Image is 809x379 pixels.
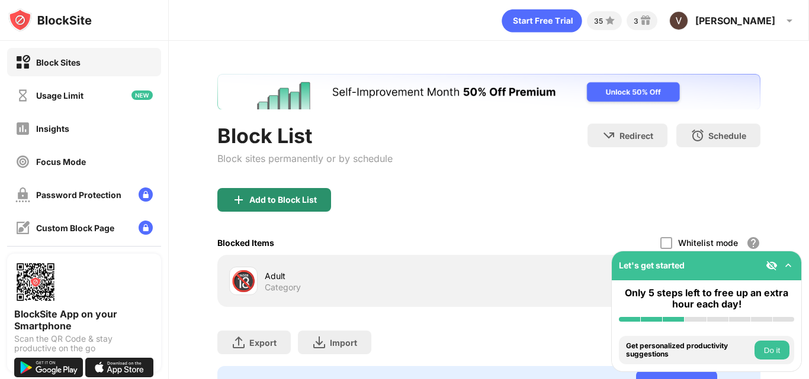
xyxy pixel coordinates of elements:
div: Get personalized productivity suggestions [626,342,752,359]
div: Import [330,338,357,348]
div: 🔞 [231,269,256,293]
img: omni-setup-toggle.svg [782,260,794,271]
img: customize-block-page-off.svg [15,221,30,235]
div: Category [265,282,301,293]
div: Block sites permanently or by schedule [217,153,393,164]
div: Let's get started [619,260,685,270]
div: Schedule [708,131,746,141]
img: reward-small.svg [638,14,653,28]
div: Block Sites [36,57,81,67]
img: new-icon.svg [131,90,153,100]
div: Block List [217,124,393,148]
img: options-page-qr-code.png [14,261,57,303]
div: 35 [594,17,603,25]
div: Add to Block List [249,195,317,205]
img: insights-off.svg [15,121,30,136]
img: download-on-the-app-store.svg [85,358,154,377]
div: Only 5 steps left to free up an extra hour each day! [619,287,794,310]
img: password-protection-off.svg [15,187,30,202]
div: Adult [265,270,489,282]
div: 3 [634,17,638,25]
img: points-small.svg [603,14,617,28]
div: Password Protection [36,190,121,200]
div: animation [502,9,582,33]
div: [PERSON_NAME] [695,15,775,27]
img: logo-blocksite.svg [8,8,92,32]
img: lock-menu.svg [139,187,153,202]
img: eye-not-visible.svg [766,260,778,271]
div: BlockSite App on your Smartphone [14,308,154,332]
img: time-usage-off.svg [15,88,30,103]
iframe: Banner [217,74,760,109]
div: Whitelist mode [678,238,738,248]
div: Custom Block Page [36,223,114,233]
div: Usage Limit [36,90,84,101]
div: Blocked Items [217,238,274,248]
img: block-on.svg [15,55,30,70]
img: get-it-on-google-play.svg [14,358,83,377]
div: Scan the QR Code & stay productive on the go [14,334,154,353]
img: focus-off.svg [15,154,30,169]
img: lock-menu.svg [139,221,153,235]
div: Focus Mode [36,157,86,167]
img: ACg8ocLWxbhfVlwfF9q_KhSuBLLaRy18u4xBKeTU0opQtRJ0Kh1lLA=s96-c [669,11,688,30]
div: Export [249,338,277,348]
button: Do it [755,341,789,359]
div: Redirect [619,131,653,141]
div: Insights [36,124,69,134]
